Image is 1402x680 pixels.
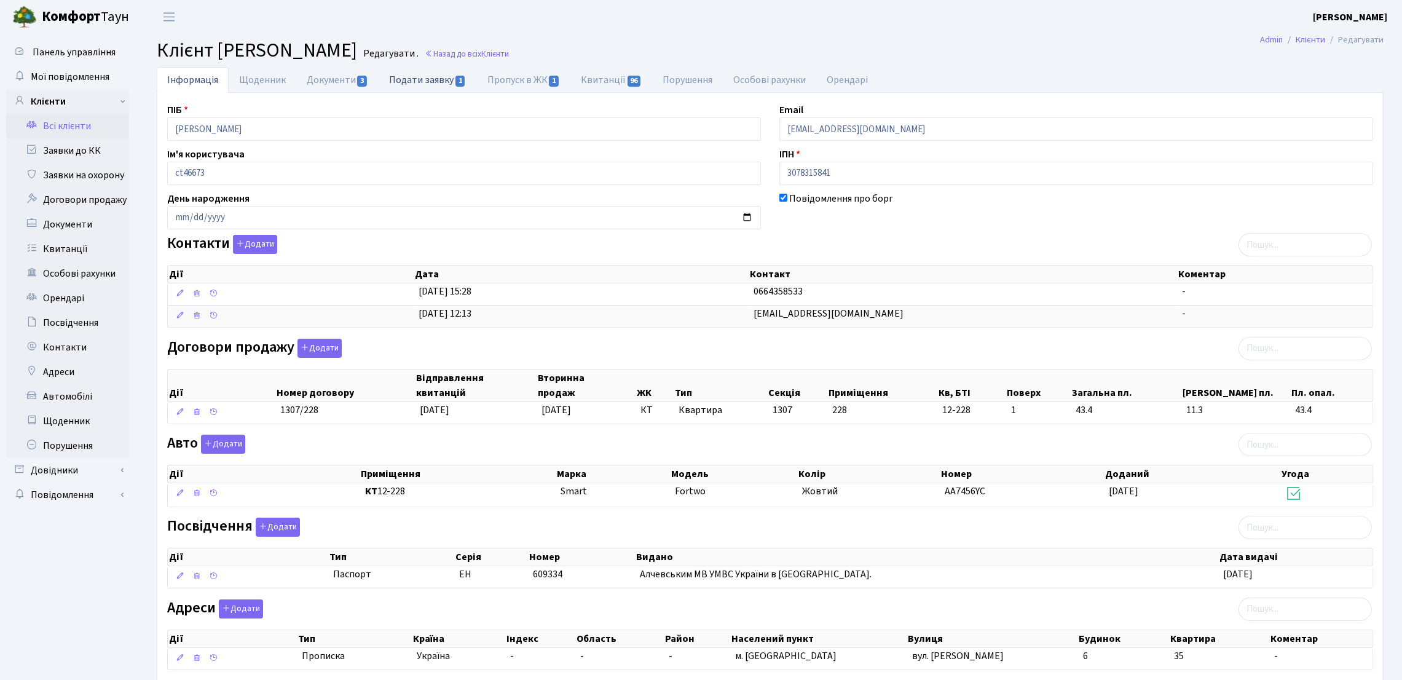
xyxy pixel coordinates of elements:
[42,7,101,26] b: Комфорт
[767,370,827,401] th: Секція
[1239,516,1372,539] input: Пошук...
[779,103,803,117] label: Email
[1177,266,1372,283] th: Коментар
[510,649,514,663] span: -
[167,147,245,162] label: Ім'я користувача
[674,370,768,401] th: Тип
[6,40,129,65] a: Панель управління
[942,403,1001,417] span: 12-228
[357,76,367,87] span: 3
[907,630,1077,647] th: Вулиця
[419,307,471,320] span: [DATE] 12:13
[802,484,838,498] span: Жовтий
[157,36,357,65] span: Клієнт [PERSON_NAME]
[415,370,537,401] th: Відправлення квитанцій
[832,403,847,417] span: 228
[1290,370,1372,401] th: Пл. опал.
[6,212,129,237] a: Документи
[167,435,245,454] label: Авто
[1011,403,1066,417] span: 1
[1313,10,1387,24] b: [PERSON_NAME]
[1076,403,1176,417] span: 43.4
[1239,337,1372,360] input: Пошук...
[1313,10,1387,25] a: [PERSON_NAME]
[1186,403,1285,417] span: 11.3
[333,567,449,582] span: Паспорт
[233,235,277,254] button: Контакти
[365,484,377,498] b: КТ
[675,484,706,498] span: Fortwo
[723,67,817,93] a: Особові рахунки
[1083,649,1088,663] span: 6
[1181,370,1290,401] th: [PERSON_NAME] пл.
[789,191,893,206] label: Повідомлення про борг
[1218,548,1372,566] th: Дата видачі
[417,649,501,663] span: Україна
[549,76,559,87] span: 1
[230,233,277,255] a: Додати
[653,67,723,93] a: Порушення
[379,67,476,92] a: Подати заявку
[1182,285,1186,298] span: -
[664,630,730,647] th: Район
[219,599,263,619] button: Адреси
[412,630,506,647] th: Країна
[6,138,129,163] a: Заявки до КК
[294,336,342,358] a: Додати
[640,403,669,417] span: КТ
[542,403,571,417] span: [DATE]
[296,67,379,93] a: Документи
[1275,649,1278,663] span: -
[253,516,300,537] a: Додати
[6,483,129,507] a: Повідомлення
[1296,33,1325,46] a: Клієнти
[735,649,837,663] span: м. [GEOGRAPHIC_DATA]
[6,384,129,409] a: Автомобілі
[1280,465,1372,483] th: Угода
[280,403,318,417] span: 1307/228
[537,370,636,401] th: Вторинна продаж
[6,261,129,286] a: Особові рахунки
[505,630,575,647] th: Індекс
[640,567,872,581] span: Алчевським МВ УМВС України в [GEOGRAPHIC_DATA].
[561,484,587,498] span: Smart
[570,67,652,93] a: Квитанції
[580,649,584,663] span: -
[6,335,129,360] a: Контакти
[773,403,792,417] span: 1307
[167,235,277,254] label: Контакти
[419,285,471,298] span: [DATE] 15:28
[455,76,465,87] span: 1
[6,310,129,335] a: Посвідчення
[1006,370,1070,401] th: Поверх
[679,403,763,417] span: Квартира
[477,67,570,93] a: Пропуск в ЖК
[454,548,528,566] th: Серія
[6,188,129,212] a: Договори продажу
[528,548,635,566] th: Номер
[297,339,342,358] button: Договори продажу
[6,114,129,138] a: Всі клієнти
[6,433,129,458] a: Порушення
[168,266,414,283] th: Дії
[779,147,800,162] label: ІПН
[168,630,297,647] th: Дії
[459,567,471,581] span: ЕН
[168,548,328,566] th: Дії
[33,45,116,59] span: Панель управління
[635,548,1218,566] th: Видано
[730,630,907,647] th: Населений пункт
[797,465,940,483] th: Колір
[198,433,245,454] a: Додати
[414,266,749,283] th: Дата
[1239,598,1372,621] input: Пошук...
[6,65,129,89] a: Мої повідомлення
[6,458,129,483] a: Довідники
[275,370,415,401] th: Номер договору
[297,630,412,647] th: Тип
[157,67,229,93] a: Інформація
[1295,403,1368,417] span: 43.4
[940,465,1104,483] th: Номер
[6,89,129,114] a: Клієнти
[1071,370,1181,401] th: Загальна пл.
